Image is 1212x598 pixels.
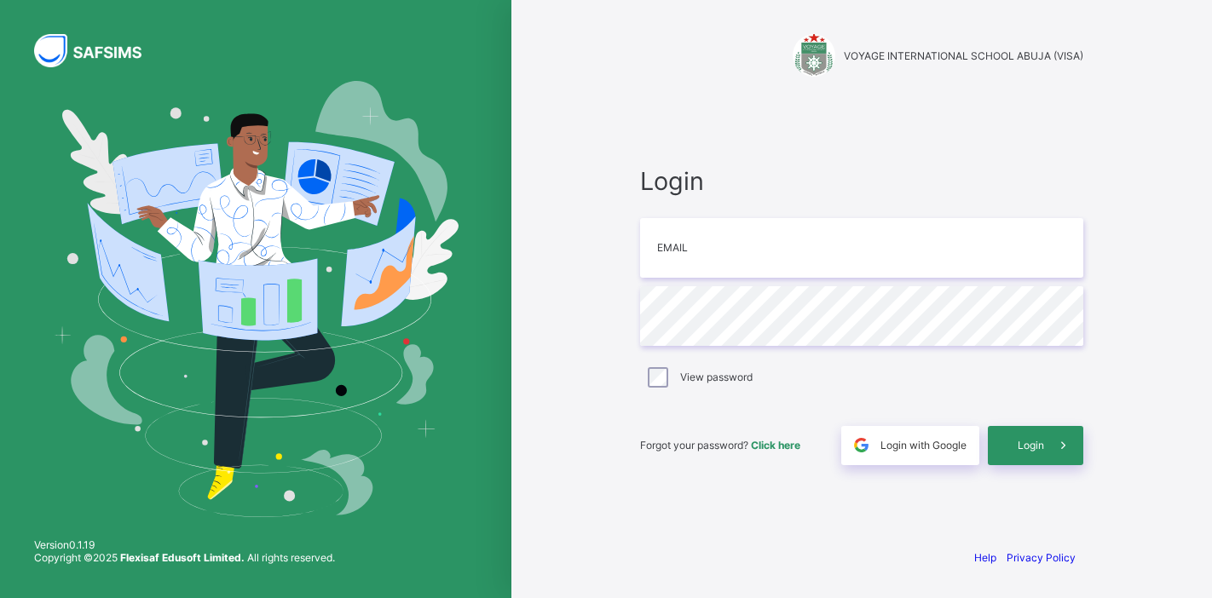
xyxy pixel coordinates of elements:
[53,81,459,517] img: Hero Image
[751,439,800,451] a: Click here
[34,538,335,551] span: Version 0.1.19
[34,34,162,67] img: SAFSIMS Logo
[640,439,800,451] span: Forgot your password?
[974,551,996,564] a: Help
[844,49,1083,62] span: VOYAGE INTERNATIONAL SCHOOL ABUJA (VISA)
[851,435,871,455] img: google.396cfc9801f0270233282035f929180a.svg
[640,166,1083,196] span: Login
[120,551,245,564] strong: Flexisaf Edusoft Limited.
[34,551,335,564] span: Copyright © 2025 All rights reserved.
[880,439,967,451] span: Login with Google
[680,371,753,383] label: View password
[1018,439,1044,451] span: Login
[1007,551,1076,564] a: Privacy Policy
